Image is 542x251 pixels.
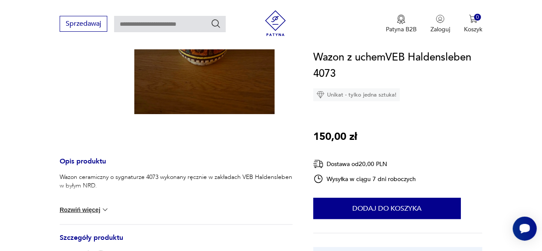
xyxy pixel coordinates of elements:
[313,129,357,145] p: 150,00 zł
[386,15,417,33] a: Ikona medaluPatyna B2B
[313,159,324,169] img: Ikona dostawy
[101,206,109,214] img: chevron down
[474,14,481,21] div: 0
[60,206,109,214] button: Rozwiń więcej
[313,198,461,219] button: Dodaj do koszyka
[263,10,288,36] img: Patyna - sklep z meblami i dekoracjami vintage
[430,25,450,33] p: Zaloguj
[60,21,107,27] a: Sprzedawaj
[386,25,417,33] p: Patyna B2B
[386,15,417,33] button: Patyna B2B
[464,25,482,33] p: Koszyk
[430,15,450,33] button: Zaloguj
[436,15,445,23] img: Ikonka użytkownika
[313,174,416,184] div: Wysyłka w ciągu 7 dni roboczych
[211,18,221,29] button: Szukaj
[60,16,107,32] button: Sprzedawaj
[60,159,293,173] h3: Opis produktu
[464,15,482,33] button: 0Koszyk
[313,159,416,169] div: Dostawa od 20,00 PLN
[60,173,293,190] p: Wazon ceramiczny o sygnaturze 4073 wykonany ręcznie w zakładach VEB Haldensleben w byłym NRD.
[513,217,537,241] iframe: Smartsupp widget button
[313,88,400,101] div: Unikat - tylko jedna sztuka!
[313,49,482,82] h1: Wazon z uchemVEB Haldensleben 4073
[397,15,406,24] img: Ikona medalu
[469,15,478,23] img: Ikona koszyka
[317,91,324,99] img: Ikona diamentu
[60,235,293,249] h3: Szczegóły produktu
